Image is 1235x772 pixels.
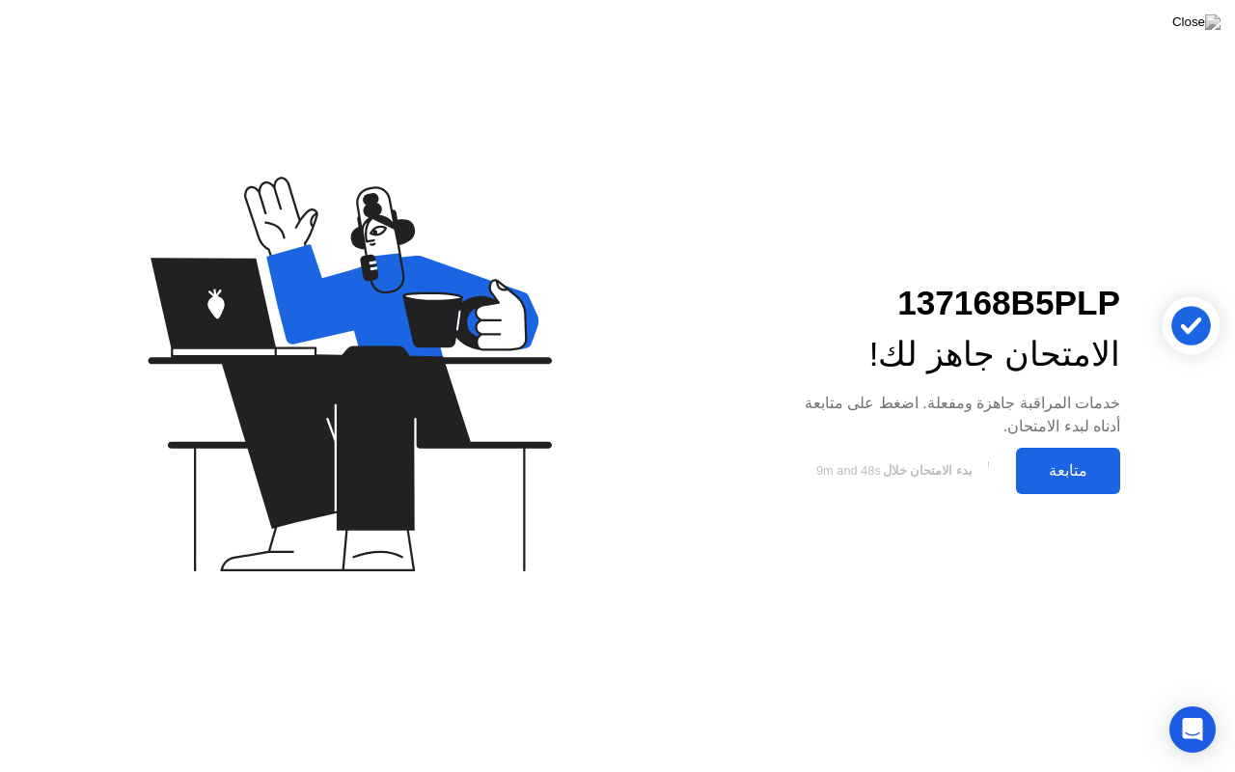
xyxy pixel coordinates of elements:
[780,392,1120,438] div: خدمات المراقبة جاهزة ومفعلة. اضغط على متابعة أدناه لبدء الامتحان.
[780,453,1006,489] button: بدء الامتحان خلال9m and 48s
[1022,461,1114,480] div: متابعة
[1172,14,1221,30] img: Close
[816,463,881,478] span: 9m and 48s
[1169,706,1216,753] div: Open Intercom Messenger
[780,329,1120,380] div: الامتحان جاهز لك!
[780,278,1120,329] div: 137168B5PLP
[1016,448,1120,494] button: متابعة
